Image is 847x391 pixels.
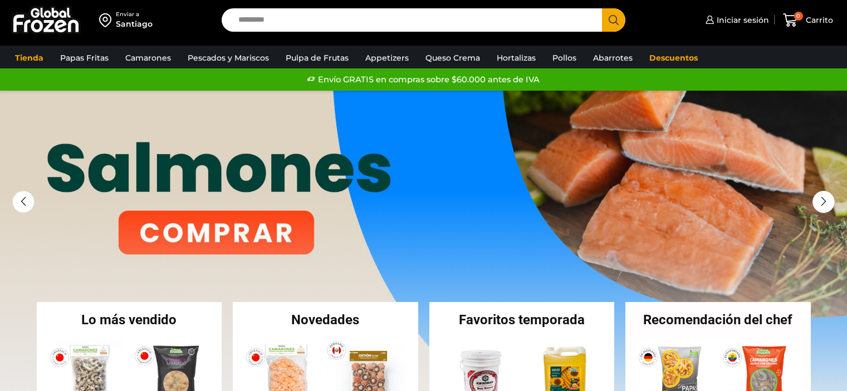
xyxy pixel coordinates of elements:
[491,47,541,68] a: Hortalizas
[429,313,615,326] h2: Favoritos temporada
[12,191,35,213] div: Previous slide
[9,47,49,68] a: Tienda
[803,14,833,26] span: Carrito
[360,47,414,68] a: Appetizers
[703,9,769,31] a: Iniciar sesión
[602,8,625,32] button: Search button
[37,313,222,326] h2: Lo más vendido
[812,191,835,213] div: Next slide
[116,11,153,18] div: Enviar a
[780,7,836,33] a: 0 Carrito
[644,47,703,68] a: Descuentos
[116,18,153,29] div: Santiago
[714,14,769,26] span: Iniciar sesión
[587,47,638,68] a: Abarrotes
[547,47,582,68] a: Pollos
[182,47,275,68] a: Pescados y Mariscos
[120,47,177,68] a: Camarones
[420,47,486,68] a: Queso Crema
[625,313,811,326] h2: Recomendación del chef
[794,12,803,21] span: 0
[280,47,354,68] a: Pulpa de Frutas
[233,313,418,326] h2: Novedades
[55,47,114,68] a: Papas Fritas
[99,11,116,29] img: address-field-icon.svg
